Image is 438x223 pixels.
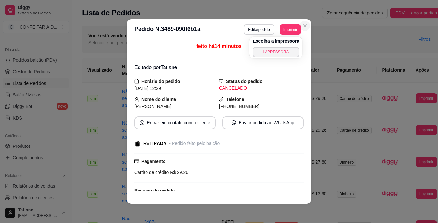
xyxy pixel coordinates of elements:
strong: Resumo do pedido [134,188,175,193]
span: Editado por Tatiane [134,65,177,70]
span: Cartão de crédito [134,170,169,175]
span: whats-app [140,120,144,125]
span: R$ 29,26 [169,170,188,175]
div: - Pedido feito pelo balcão [169,140,220,147]
button: whats-appEnviar pedido ao WhatsApp [222,116,304,129]
h4: Escolha a impressora [253,38,299,44]
button: IMPRESSORA [253,47,299,57]
strong: Nome do cliente [141,97,176,102]
strong: Horário do pedido [141,79,180,84]
span: [PHONE_NUMBER] [219,104,259,109]
span: [DATE] 12:29 [134,86,161,91]
strong: Telefone [226,97,244,102]
span: [PERSON_NAME] [134,104,171,109]
strong: Pagamento [141,159,165,164]
button: Editarpedido [244,24,274,35]
h3: Pedido N. 3489-090f6b1a [134,24,200,35]
span: credit-card [134,159,139,164]
div: RETIRADA [143,140,166,147]
span: feito há 14 minutos [196,43,241,49]
button: whats-appEntrar em contato com o cliente [134,116,216,129]
span: desktop [219,79,223,84]
span: user [134,97,139,102]
button: Close [300,21,310,31]
strong: Status do pedido [226,79,263,84]
span: calendar [134,79,139,84]
div: CANCELADO [219,85,304,92]
span: whats-app [232,120,236,125]
span: phone [219,97,223,102]
button: Imprimir [280,24,301,35]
